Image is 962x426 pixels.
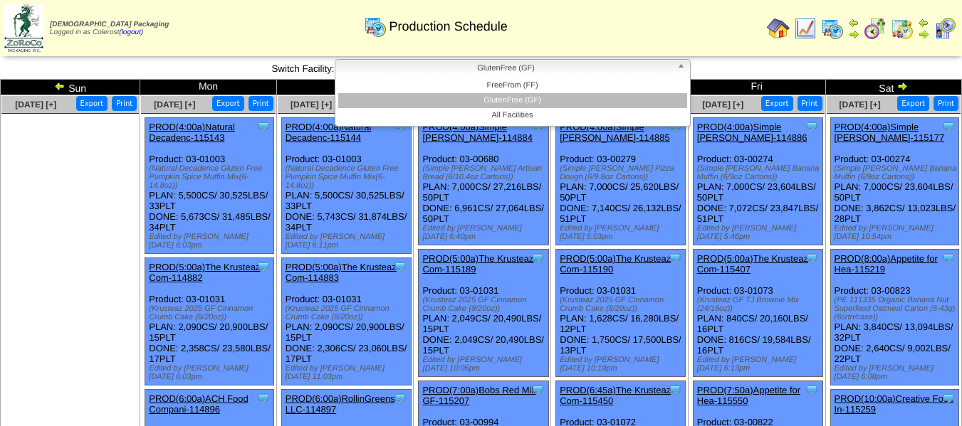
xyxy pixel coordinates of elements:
a: [DATE] [+] [154,100,195,110]
img: arrowright.gif [918,28,929,40]
a: PROD(6:00a)RollinGreens LLC-114897 [286,393,395,415]
img: home.gif [767,17,790,40]
div: Edited by [PERSON_NAME] [DATE] 10:06pm [422,356,548,373]
div: Edited by [PERSON_NAME] [DATE] 5:46pm [697,224,822,241]
img: calendarprod.gif [821,17,844,40]
a: PROD(5:00a)The Krusteaz Com-114882 [149,262,260,283]
div: (Simple [PERSON_NAME] Pizza Dough (6/9.8oz Cartons)) [560,164,685,181]
td: Mon [140,80,276,95]
span: GlutenFree (GF) [341,60,671,77]
div: Edited by [PERSON_NAME] [DATE] 10:54pm [835,224,959,241]
img: zoroco-logo-small.webp [4,4,43,52]
img: Tooltip [393,391,407,405]
img: calendarcustomer.gif [934,17,956,40]
a: PROD(4:00a)Simple [PERSON_NAME]-114884 [422,122,533,143]
a: (logout) [119,28,143,36]
div: Product: 03-00274 PLAN: 7,000CS / 23,604LBS / 50PLT DONE: 3,862CS / 13,023LBS / 28PLT [830,118,959,245]
div: Product: 03-01003 PLAN: 5,500CS / 30,525LBS / 33PLT DONE: 5,743CS / 31,874LBS / 34PLT [281,118,411,254]
a: PROD(5:00a)The Krusteaz Com-115190 [560,253,671,275]
img: Tooltip [393,260,407,274]
a: [DATE] [+] [840,100,881,110]
span: Production Schedule [389,19,508,34]
img: Tooltip [941,119,956,134]
img: Tooltip [530,251,545,265]
a: [DATE] [+] [702,100,743,110]
div: (Natural Decadence Gluten Free Pumpkin Spice Muffin Mix(6-14.8oz)) [286,164,411,190]
div: Edited by [PERSON_NAME] [DATE] 10:19pm [560,356,685,373]
span: Logged in as Colerost [50,21,169,36]
span: [DATE] [+] [291,100,332,110]
button: Print [798,96,822,111]
div: (Krusteaz 2025 GF Cinnamon Crumb Cake (8/20oz)) [286,304,411,321]
div: Edited by [PERSON_NAME] [DATE] 6:03pm [149,364,273,381]
div: (Natural Decadence Gluten Free Pumpkin Spice Muffin Mix(6-14.8oz)) [149,164,273,190]
img: Tooltip [668,251,682,265]
a: [DATE] [+] [15,100,56,110]
div: Edited by [PERSON_NAME] [DATE] 6:03pm [149,233,273,250]
button: Print [934,96,958,111]
li: All Facilities [338,108,687,123]
img: Tooltip [805,119,819,134]
a: PROD(5:00a)The Krusteaz Com-115189 [422,253,533,275]
a: PROD(8:00a)Appetite for Hea-115219 [835,253,938,275]
img: calendarblend.gif [864,17,887,40]
div: Product: 03-01073 PLAN: 840CS / 20,160LBS / 16PLT DONE: 816CS / 19,584LBS / 16PLT [693,250,822,377]
img: calendarinout.gif [891,17,914,40]
div: (Krusteaz 2025 GF Cinnamon Crumb Cake (8/20oz)) [149,304,273,321]
a: PROD(7:50a)Appetite for Hea-115550 [697,385,800,406]
div: Product: 03-00680 PLAN: 7,000CS / 27,216LBS / 50PLT DONE: 6,961CS / 27,064LBS / 50PLT [419,118,548,245]
img: arrowleft.gif [848,17,859,28]
img: Tooltip [256,391,271,405]
a: PROD(5:00a)The Krusteaz Com-114883 [286,262,397,283]
div: Product: 03-00823 PLAN: 3,840CS / 13,094LBS / 32PLT DONE: 2,640CS / 9,002LBS / 22PLT [830,250,959,385]
button: Print [249,96,273,111]
div: Product: 03-01031 PLAN: 2,090CS / 20,900LBS / 15PLT DONE: 2,358CS / 23,580LBS / 17PLT [145,258,274,385]
div: Edited by [PERSON_NAME] [DATE] 5:03pm [560,224,685,241]
div: Edited by [PERSON_NAME] [DATE] 6:08pm [835,364,959,381]
img: arrowleft.gif [918,17,929,28]
div: (Krusteaz GF TJ Brownie Mix (24/16oz)) [697,296,822,313]
div: Product: 03-00279 PLAN: 7,000CS / 25,620LBS / 50PLT DONE: 7,140CS / 26,132LBS / 51PLT [556,118,686,245]
img: Tooltip [805,383,819,397]
img: arrowright.gif [896,80,908,92]
img: Tooltip [941,391,956,405]
div: (Simple [PERSON_NAME] Banana Muffin (6/9oz Cartons)) [697,164,822,181]
div: Product: 03-01031 PLAN: 2,090CS / 20,900LBS / 15PLT DONE: 2,306CS / 23,060LBS / 17PLT [281,258,411,385]
img: Tooltip [256,119,271,134]
div: Edited by [PERSON_NAME] [DATE] 11:03pm [286,364,411,381]
td: Tue [276,80,414,95]
img: Tooltip [668,383,682,397]
a: PROD(4:00a)Natural Decadenc-115143 [149,122,235,143]
img: line_graph.gif [794,17,817,40]
img: Tooltip [805,251,819,265]
li: FreeFrom (FF) [338,78,687,93]
span: [DEMOGRAPHIC_DATA] Packaging [50,21,169,28]
div: (Krusteaz 2025 GF Cinnamon Crumb Cake (8/20oz)) [560,296,685,313]
div: Product: 03-01003 PLAN: 5,500CS / 30,525LBS / 33PLT DONE: 5,673CS / 31,485LBS / 34PLT [145,118,274,254]
a: PROD(10:00a)Creative Food In-115259 [835,393,954,415]
div: (PE 111335 Organic Banana Nut Superfood Oatmeal Carton (6-43g)(6crtn/case)) [835,296,959,321]
div: (Krusteaz 2025 GF Cinnamon Crumb Cake (8/20oz)) [422,296,548,313]
button: Export [761,96,793,111]
button: Export [212,96,244,111]
img: calendarprod.gif [364,15,387,38]
div: (Simple [PERSON_NAME] Artisan Bread (6/10.4oz Cartons)) [422,164,548,181]
div: Edited by [PERSON_NAME] [DATE] 6:11pm [286,233,411,250]
a: PROD(6:45a)The Krusteaz Com-115450 [560,385,671,406]
a: PROD(4:00a)Simple [PERSON_NAME]-114886 [697,122,807,143]
a: PROD(4:00a)Simple [PERSON_NAME]-115177 [835,122,945,143]
li: GlutenFree (GF) [338,93,687,108]
button: Print [112,96,137,111]
button: Export [76,96,108,111]
td: Fri [688,80,825,95]
div: Product: 03-01031 PLAN: 2,049CS / 20,490LBS / 15PLT DONE: 2,049CS / 20,490LBS / 15PLT [419,250,548,377]
img: Tooltip [941,251,956,265]
td: Sun [1,80,140,95]
a: PROD(4:00a)Natural Decadenc-115144 [286,122,372,143]
a: PROD(4:00a)Simple [PERSON_NAME]-114885 [560,122,670,143]
img: arrowright.gif [848,28,859,40]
